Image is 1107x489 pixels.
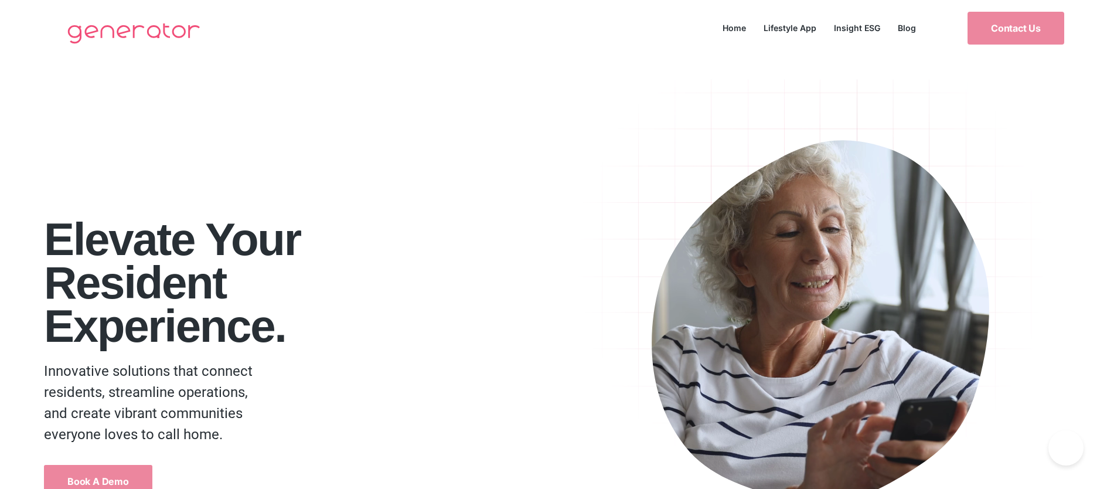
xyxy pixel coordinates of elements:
[968,12,1064,45] a: Contact Us
[714,20,755,36] a: Home
[825,20,889,36] a: Insight ESG
[889,20,925,36] a: Blog
[67,477,129,486] span: Book a Demo
[1048,430,1084,466] iframe: Toggle Customer Support
[714,20,925,36] nav: Menu
[991,23,1041,33] span: Contact Us
[44,361,263,445] p: Innovative solutions that connect residents, streamline operations, and create vibrant communitie...
[755,20,825,36] a: Lifestyle App
[44,218,566,348] h1: Elevate your Resident Experience.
